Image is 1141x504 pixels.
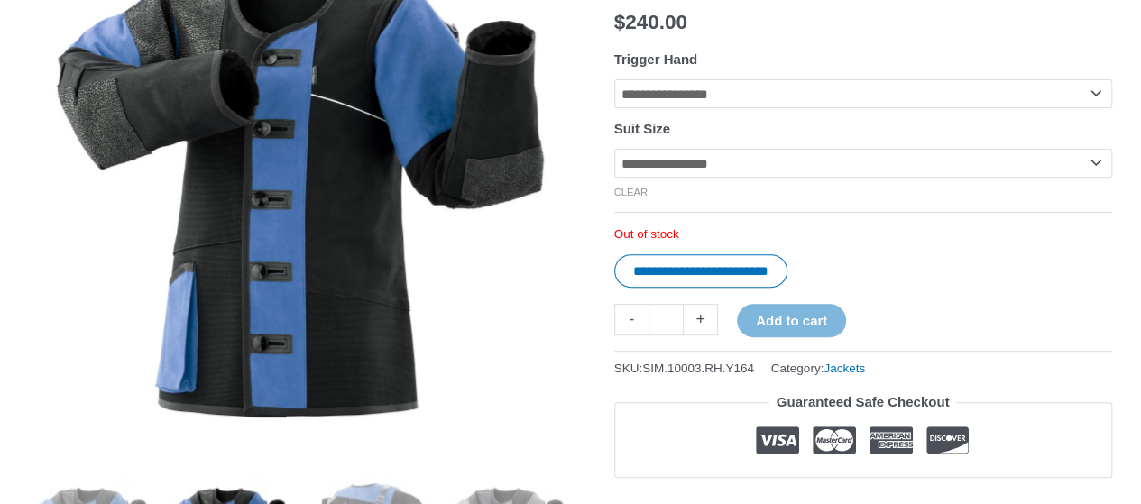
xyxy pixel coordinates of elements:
[614,226,1112,243] p: Out of stock
[614,304,649,335] a: -
[649,304,684,335] input: Product quantity
[769,389,957,415] legend: Guaranteed Safe Checkout
[771,357,865,380] span: Category:
[684,304,718,335] a: +
[614,11,626,33] span: $
[737,304,846,337] button: Add to cart
[642,362,754,375] span: SIM.10003.RH.Y164
[614,51,698,67] label: Trigger Hand
[824,362,865,375] a: Jackets
[614,121,671,136] label: Suit Size
[614,187,649,197] a: Clear options
[614,11,687,33] bdi: 240.00
[614,357,754,380] span: SKU:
